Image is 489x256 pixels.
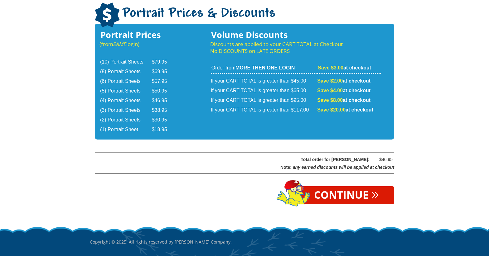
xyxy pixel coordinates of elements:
[152,58,175,67] td: $79.95
[371,190,379,197] span: »
[211,106,317,115] td: If your CART TOTAL is greater than $117.00
[210,31,382,38] h3: Volume Discounts
[152,67,175,76] td: $69.95
[317,107,346,112] span: Save $20.00
[317,78,370,83] strong: at checkout
[152,116,175,125] td: $30.95
[111,156,370,164] div: Total order for [PERSON_NAME]:
[317,107,373,112] strong: at checkout
[317,97,370,103] strong: at checkout
[318,65,343,70] span: Save $3.00
[152,125,175,134] td: $18.95
[293,165,394,170] span: any earned discounts will be applied at checkout
[152,96,175,105] td: $46.95
[280,165,292,170] span: Note:
[211,74,317,86] td: If your CART TOTAL is greater than $45.00
[317,78,343,83] span: Save $2.00
[210,41,382,55] p: Discounts are applied to your CART TOTAL at Checkout No DISCOUNTS on LATE ORDERS
[100,77,151,86] td: (6) Portrait Sheets
[211,64,317,74] td: Order from
[317,97,343,103] span: Save $8.00
[235,65,295,70] strong: MORE THEN ONE LOGIN
[317,88,343,93] span: Save $4.00
[318,65,371,70] strong: at checkout
[317,88,370,93] strong: at checkout
[100,58,151,67] td: (10) Portrait Sheets
[113,40,126,48] em: SAME
[374,156,393,164] div: $46.95
[100,87,151,96] td: (5) Portrait Sheets
[99,31,176,38] h3: Portrait Prices
[100,67,151,76] td: (8) Portrait Sheets
[298,186,394,204] a: Continue»
[95,2,394,28] h1: Portrait Prices & Discounts
[211,96,317,105] td: If your CART TOTAL is greater than $95.00
[100,96,151,105] td: (4) Portrait Sheets
[100,125,151,134] td: (1) Portrait Sheet
[99,41,176,48] p: (from login)
[152,77,175,86] td: $57.95
[152,106,175,115] td: $38.95
[152,87,175,96] td: $50.95
[100,106,151,115] td: (3) Portrait Sheets
[100,116,151,125] td: (2) Portrait Sheets
[211,86,317,95] td: If your CART TOTAL is greater than $65.00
